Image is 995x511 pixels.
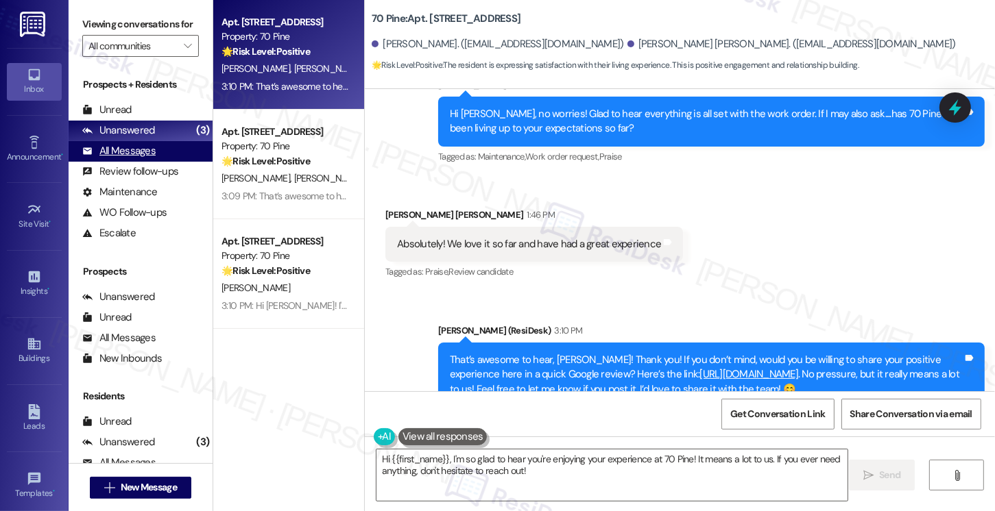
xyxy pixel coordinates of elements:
[221,234,348,249] div: Apt. [STREET_ADDRESS]
[53,486,55,496] span: •
[450,107,963,136] div: Hi [PERSON_NAME], no worries! Glad to hear everything is all set with the work order. If I may al...
[525,151,599,162] span: Work order request ,
[49,217,51,227] span: •
[7,332,62,369] a: Buildings
[7,265,62,302] a: Insights •
[551,323,582,338] div: 3:10 PM
[849,460,915,490] button: Send
[221,15,348,29] div: Apt. [STREET_ADDRESS]
[193,120,213,141] div: (3)
[879,468,900,482] span: Send
[699,367,798,381] a: [URL][DOMAIN_NAME]
[82,103,132,117] div: Unread
[730,407,825,421] span: Get Conversation Link
[397,237,661,251] div: Absolutely! We love it so far and have had a great experience
[47,284,49,294] span: •
[221,62,294,75] span: [PERSON_NAME]
[952,470,962,481] i: 
[82,14,199,35] label: Viewing conversations for
[450,353,963,426] div: That’s awesome to hear, [PERSON_NAME]! Thank you! If you don’t mind, would you be willing to shar...
[372,12,520,26] b: 70 Pine: Apt. [STREET_ADDRESS]
[438,147,985,166] div: Tagged as:
[221,172,294,184] span: [PERSON_NAME]
[193,432,213,453] div: (3)
[82,185,158,199] div: Maintenance
[88,35,177,57] input: All communities
[599,151,622,162] span: Praise
[372,58,859,73] span: : The resident is expressing satisfaction with their living experience. This is positive engageme...
[841,399,981,429] button: Share Conversation via email
[82,456,156,470] div: All Messages
[82,226,136,240] div: Escalate
[82,435,155,449] div: Unanswered
[221,45,310,58] strong: 🌟 Risk Level: Positive
[7,198,62,235] a: Site Visit •
[221,29,348,44] div: Property: 70 Pine
[438,323,985,342] div: [PERSON_NAME] (ResiDesk)
[82,164,178,179] div: Review follow-ups
[425,266,448,277] span: Praise ,
[221,125,348,139] div: Apt. [STREET_ADDRESS]
[82,351,162,366] div: New Inbounds
[20,12,48,37] img: ResiDesk Logo
[721,399,834,429] button: Get Conversation Link
[69,389,213,403] div: Residents
[221,299,933,312] div: 3:10 PM: Hi [PERSON_NAME]! I'm glad to hear that the latest work order was completed to your sati...
[82,414,132,429] div: Unread
[61,150,63,160] span: •
[7,63,62,100] a: Inbox
[104,482,115,493] i: 
[82,331,156,345] div: All Messages
[376,449,848,501] textarea: Hi {{first_name}}, I'm so glad to hear you're enjoying your experience at 70 Pine! It means a lot...
[221,155,310,167] strong: 🌟 Risk Level: Positive
[385,208,683,227] div: [PERSON_NAME] [PERSON_NAME]
[850,407,972,421] span: Share Conversation via email
[7,400,62,437] a: Leads
[184,40,191,51] i: 
[221,249,348,263] div: Property: 70 Pine
[221,139,348,153] div: Property: 70 Pine
[294,62,363,75] span: [PERSON_NAME]
[863,470,874,481] i: 
[221,264,310,277] strong: 🌟 Risk Level: Positive
[121,480,177,495] span: New Message
[524,208,555,222] div: 1:46 PM
[90,477,191,499] button: New Message
[69,264,213,279] div: Prospects
[82,310,132,325] div: Unread
[82,144,156,158] div: All Messages
[82,123,155,138] div: Unanswered
[82,290,155,304] div: Unanswered
[627,37,956,51] div: [PERSON_NAME] [PERSON_NAME]. ([EMAIL_ADDRESS][DOMAIN_NAME])
[385,262,683,282] div: Tagged as:
[448,266,513,277] span: Review candidate
[69,77,213,92] div: Prospects + Residents
[221,282,290,294] span: [PERSON_NAME]
[82,205,167,220] div: WO Follow-ups
[372,60,442,71] strong: 🌟 Risk Level: Positive
[7,467,62,504] a: Templates •
[372,37,624,51] div: [PERSON_NAME]. ([EMAIL_ADDRESS][DOMAIN_NAME])
[478,151,525,162] span: Maintenance ,
[294,172,363,184] span: [PERSON_NAME]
